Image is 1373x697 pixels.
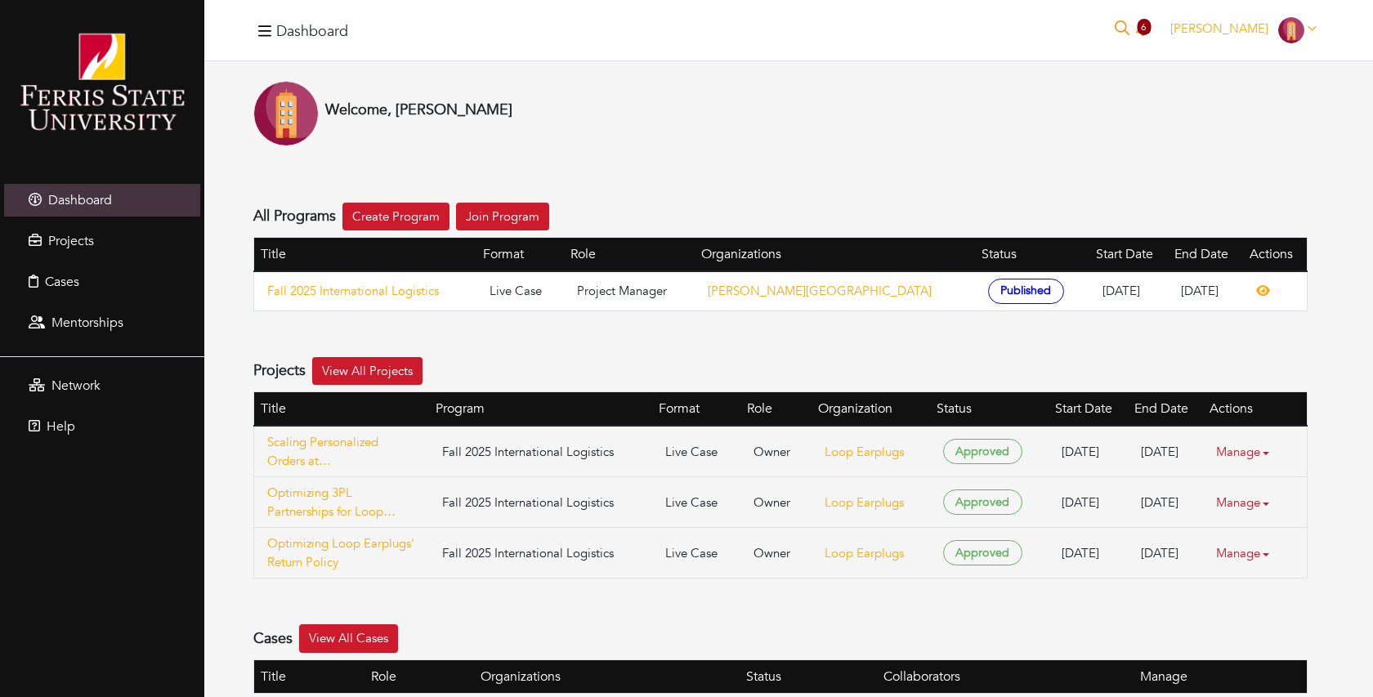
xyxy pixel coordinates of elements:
span: Mentorships [51,314,123,332]
a: Network [4,369,200,402]
th: Organization [812,392,930,427]
th: Format [476,238,565,272]
a: Manage [1216,538,1281,570]
th: Status [740,659,877,693]
img: Company-Icon-7f8a26afd1715722aa5ae9dc11300c11ceeb4d32eda0db0d61c21d11b95ecac6.png [253,81,319,146]
td: [DATE] [1089,271,1168,311]
a: Mentorships [4,306,200,339]
a: Loop Earplugs [825,545,904,561]
td: [DATE] [1049,477,1128,528]
a: Create Program [342,203,449,231]
th: Start Date [1089,238,1168,272]
a: Loop Earplugs [825,444,904,460]
td: Fall 2025 International Logistics [429,477,652,528]
td: [DATE] [1168,271,1243,311]
span: Approved [943,540,1022,565]
span: Cases [45,273,79,291]
td: Live Case [652,477,740,528]
a: Optimizing 3PL Partnerships for Loop Earplugs [267,484,416,521]
span: Approved [943,489,1022,515]
th: Title [254,659,364,693]
a: Fall 2025 International Logistics [267,282,463,301]
th: End Date [1168,238,1243,272]
span: Approved [943,439,1022,464]
a: [PERSON_NAME] [1163,20,1324,37]
span: Help [47,418,75,436]
h4: Projects [253,362,306,380]
a: Dashboard [4,184,200,217]
img: Company-Icon-7f8a26afd1715722aa5ae9dc11300c11ceeb4d32eda0db0d61c21d11b95ecac6.png [1278,17,1304,43]
td: Live Case [652,528,740,579]
th: Role [564,238,694,272]
td: [DATE] [1128,528,1203,579]
td: Fall 2025 International Logistics [429,528,652,579]
th: Role [364,659,474,693]
span: Projects [48,232,94,250]
th: Title [254,238,476,272]
th: Role [740,392,812,427]
td: Fall 2025 International Logistics [429,426,652,477]
a: Manage [1216,487,1281,519]
td: Owner [740,426,812,477]
a: Loop Earplugs [825,494,904,511]
th: Actions [1243,238,1307,272]
td: [DATE] [1049,426,1128,477]
td: Owner [740,528,812,579]
th: Organizations [474,659,740,693]
td: Project Manager [564,271,694,311]
a: Help [4,410,200,443]
th: Format [652,392,740,427]
td: [DATE] [1128,426,1203,477]
span: [PERSON_NAME] [1170,20,1268,37]
th: Program [429,392,652,427]
a: Scaling Personalized Orders at [GEOGRAPHIC_DATA] [267,433,416,470]
a: Cases [4,266,200,298]
th: Actions [1203,392,1307,427]
td: [DATE] [1128,477,1203,528]
img: ferris-state-university-1.png [16,29,188,134]
h4: All Programs [253,208,336,226]
h4: Dashboard [276,23,348,41]
a: Manage [1216,436,1281,468]
td: Live Case [476,271,565,311]
td: Live Case [652,426,740,477]
th: Title [254,392,430,427]
a: View All Projects [312,357,423,386]
th: Status [975,238,1089,272]
a: Optimizing Loop Earplugs' Return Policy [267,534,416,571]
span: Published [988,279,1064,304]
span: 6 [1137,19,1151,35]
th: Organizations [695,238,975,272]
th: Manage [1134,659,1307,693]
h4: Cases [253,630,293,648]
a: [PERSON_NAME][GEOGRAPHIC_DATA] [708,283,932,299]
a: Projects [4,225,200,257]
th: Status [930,392,1049,427]
th: Collaborators [877,659,1134,693]
td: Owner [740,477,812,528]
th: Start Date [1049,392,1128,427]
a: 6 [1136,20,1149,39]
td: [DATE] [1049,528,1128,579]
a: View All Cases [299,624,398,653]
h4: Welcome, [PERSON_NAME] [325,101,512,119]
th: End Date [1128,392,1203,427]
span: Dashboard [48,191,112,209]
a: Join Program [456,203,549,231]
span: Network [51,377,101,395]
